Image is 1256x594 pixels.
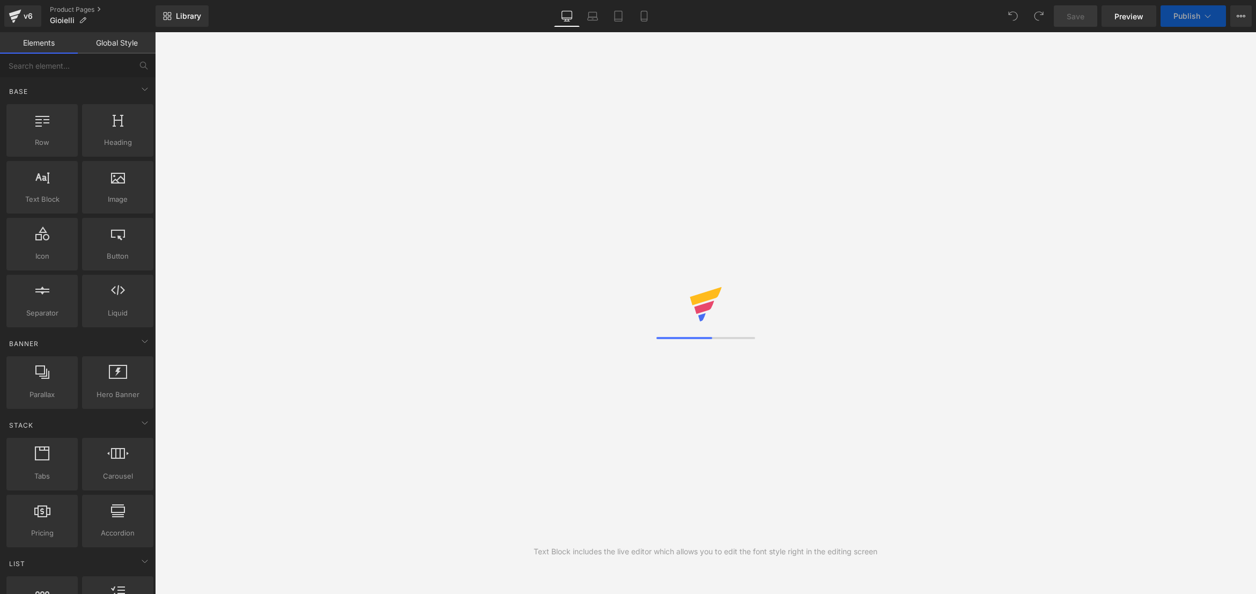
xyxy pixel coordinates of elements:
div: Text Block includes the live editor which allows you to edit the font style right in the editing ... [534,546,877,558]
button: Undo [1002,5,1024,27]
span: Button [85,251,150,262]
a: New Library [156,5,209,27]
span: Hero Banner [85,389,150,400]
span: Stack [8,420,34,430]
span: Icon [10,251,75,262]
button: Redo [1028,5,1050,27]
span: Liquid [85,307,150,319]
span: Save [1067,11,1084,22]
span: Banner [8,339,40,349]
span: Publish [1173,12,1200,20]
span: Separator [10,307,75,319]
span: Row [10,137,75,148]
span: Image [85,194,150,205]
span: Gioielli [50,16,75,25]
span: Base [8,86,29,97]
span: Accordion [85,527,150,539]
span: Library [176,11,201,21]
a: Desktop [554,5,580,27]
span: Text Block [10,194,75,205]
button: Publish [1161,5,1226,27]
span: Parallax [10,389,75,400]
span: List [8,559,26,569]
span: Carousel [85,471,150,482]
a: Global Style [78,32,156,54]
a: Preview [1102,5,1156,27]
a: Product Pages [50,5,156,14]
button: More [1230,5,1252,27]
div: v6 [21,9,35,23]
a: Tablet [605,5,631,27]
span: Heading [85,137,150,148]
a: v6 [4,5,41,27]
span: Preview [1114,11,1143,22]
span: Pricing [10,527,75,539]
a: Laptop [580,5,605,27]
a: Mobile [631,5,657,27]
span: Tabs [10,471,75,482]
